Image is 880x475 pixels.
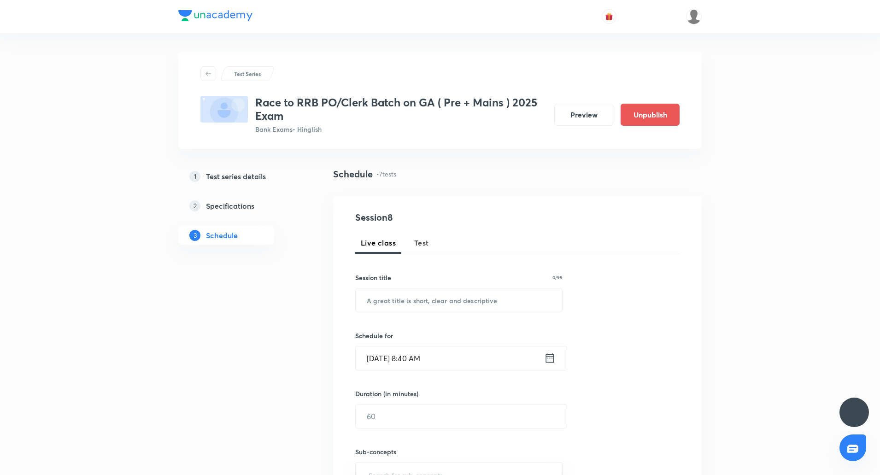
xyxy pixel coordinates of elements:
a: 2Specifications [178,197,304,215]
p: 0/99 [552,275,563,280]
p: 2 [189,200,200,211]
h5: Specifications [206,200,254,211]
p: Bank Exams • Hinglish [255,124,547,134]
button: Unpublish [621,104,680,126]
p: 1 [189,171,200,182]
img: ttu [849,407,860,418]
button: Preview [554,104,613,126]
h6: Session title [355,273,391,282]
a: 1Test series details [178,167,304,186]
h6: Schedule for [355,331,563,340]
h5: Schedule [206,230,238,241]
p: Test Series [234,70,261,78]
span: Test [414,237,429,248]
img: fallback-thumbnail.png [200,96,248,123]
h5: Test series details [206,171,266,182]
img: Piyush Mishra [686,9,702,24]
input: A great title is short, clear and descriptive [356,288,562,312]
h3: Race to RRB PO/Clerk Batch on GA ( Pre + Mains ) 2025 Exam [255,96,547,123]
span: Live class [361,237,396,248]
h4: Session 8 [355,211,523,224]
a: Company Logo [178,10,252,23]
h6: Duration (in minutes) [355,389,418,399]
img: avatar [605,12,613,21]
input: 60 [356,405,567,428]
h6: Sub-concepts [355,447,563,457]
h4: Schedule [333,167,373,181]
p: 3 [189,230,200,241]
img: Company Logo [178,10,252,21]
button: avatar [602,9,616,24]
p: • 7 tests [376,169,396,179]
